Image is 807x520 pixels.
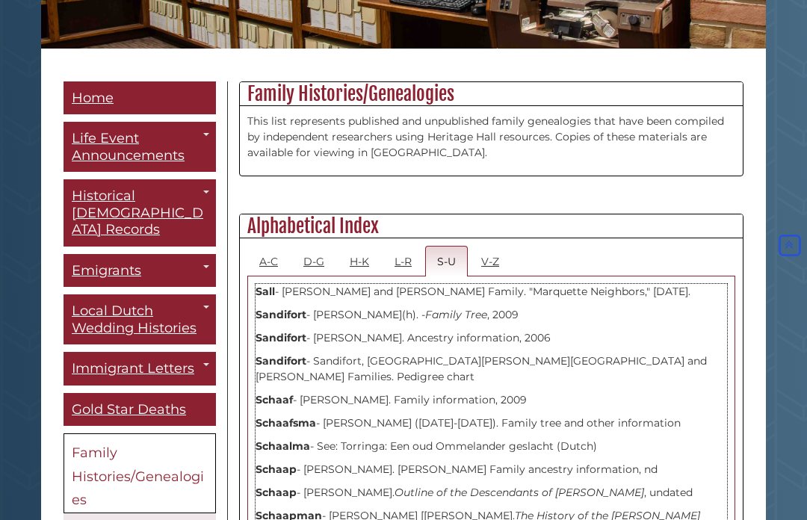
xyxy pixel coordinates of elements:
span: Family Histories/Genealogies [72,445,204,508]
span: Home [72,90,114,106]
strong: Schaap [256,486,297,499]
a: H-K [338,246,381,276]
p: - See: Torringa: Een oud Ommelander geslacht (Dutch) [256,439,727,454]
p: - [PERSON_NAME]. Family information, 2009 [256,392,727,408]
a: Home [64,81,216,115]
a: L-R [383,246,424,276]
i: Outline of the Descendants of [PERSON_NAME] [395,486,644,499]
strong: Schaaf [256,393,293,406]
p: - [PERSON_NAME] ([DATE]-[DATE]). Family tree and other information [256,415,727,431]
a: Life Event Announcements [64,122,216,172]
p: - [PERSON_NAME]. Ancestry information, 2006 [256,330,727,346]
p: - Sandifort, [GEOGRAPHIC_DATA][PERSON_NAME][GEOGRAPHIC_DATA] and [PERSON_NAME] Families. Pedigree... [256,353,727,385]
span: Immigrant Letters [72,360,194,377]
a: Back to Top [776,238,803,252]
a: Emigrants [64,254,216,288]
a: Family Histories/Genealogies [64,433,216,513]
a: A-C [247,246,290,276]
a: Local Dutch Wedding Histories [64,294,216,344]
p: - [PERSON_NAME](h). - , 2009 [256,307,727,323]
strong: Sandifort [256,354,306,368]
strong: Schaalma [256,439,310,453]
i: Family Tree [425,308,487,321]
h2: Alphabetical Index [240,214,743,238]
p: - [PERSON_NAME] and [PERSON_NAME] Family. "Marquette Neighbors," [DATE]. [256,284,727,300]
p: - [PERSON_NAME]. , undated [256,485,727,501]
strong: Schaafsma [256,416,316,430]
a: D-G [291,246,336,276]
span: Historical [DEMOGRAPHIC_DATA] Records [72,188,203,238]
a: Gold Star Deaths [64,393,216,427]
h2: Family Histories/Genealogies [240,82,743,106]
a: S-U [425,246,468,276]
span: Gold Star Deaths [72,401,186,418]
span: Life Event Announcements [72,130,185,164]
a: Immigrant Letters [64,352,216,386]
strong: Sall [256,285,275,298]
span: Local Dutch Wedding Histories [72,303,197,336]
a: V-Z [469,246,511,276]
strong: Sandifort [256,331,306,344]
strong: Schaap [256,462,297,476]
span: Emigrants [72,262,141,279]
p: - [PERSON_NAME]. [PERSON_NAME] Family ancestry information, nd [256,462,727,477]
p: This list represents published and unpublished family genealogies that have been compiled by inde... [247,114,735,161]
strong: Sandifort [256,308,306,321]
a: Historical [DEMOGRAPHIC_DATA] Records [64,179,216,247]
